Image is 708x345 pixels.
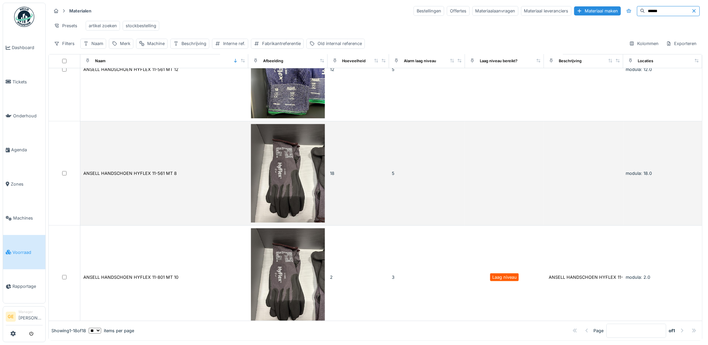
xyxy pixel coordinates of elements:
span: Dashboard [12,44,43,51]
div: Naam [91,40,103,47]
a: Agenda [3,133,45,167]
a: GE Manager[PERSON_NAME] [6,309,43,325]
div: Materiaalaanvragen [472,6,518,16]
div: Filters [51,39,78,48]
div: Alarm laag niveau [404,58,436,64]
div: Bestellingen [414,6,444,16]
div: ANSELL HANDSCHOEN HYFLEX 11-801 MT 10 [83,274,178,280]
div: Machine [147,40,165,47]
div: Laag niveau [492,274,517,280]
div: items per page [89,328,134,334]
div: Manager [18,309,43,314]
a: Onderhoud [3,99,45,133]
img: ANSELL HANDSCHOEN HYFLEX 11-561 MT 8 [251,124,325,222]
li: GE [6,312,16,322]
div: 5 [392,66,462,73]
div: Old internal reference [318,40,362,47]
div: Beschrijving [181,40,206,47]
div: ANSELL HANDSCHOEN HYFLEX 11-801 MT 10 rubix:22... [549,274,666,280]
div: Interne ref. [223,40,245,47]
div: artikel zoeken [89,23,117,29]
span: Zones [11,181,43,187]
div: Kolommen [626,39,662,48]
span: Rapportage [12,283,43,290]
div: Merk [120,40,130,47]
div: Showing 1 - 18 of 18 [51,328,86,334]
a: Dashboard [3,31,45,65]
a: Zones [3,167,45,201]
span: modula: 18.0 [626,171,652,176]
div: Fabrikantreferentie [262,40,301,47]
strong: of 1 [669,328,675,334]
span: Agenda [11,147,43,153]
img: ANSELL HANDSCHOEN HYFLEX 11-801 MT 10 [251,228,325,327]
span: Machines [13,215,43,221]
div: 18 [330,170,387,177]
a: Rapportage [3,269,45,303]
div: 5 [392,170,462,177]
img: ANSELL HANDSCHOEN HYFLEX 11-561 MT 12 [251,20,325,118]
div: Offertes [447,6,470,16]
div: Exporteren [663,39,700,48]
div: Laag niveau bereikt? [480,58,517,64]
div: 2 [330,274,387,280]
div: 12 [330,66,387,73]
span: Onderhoud [13,113,43,119]
li: [PERSON_NAME] [18,309,43,324]
span: modula: 2.0 [626,275,651,280]
a: Voorraad [3,235,45,269]
a: Tickets [3,65,45,99]
div: ANSELL HANDSCHOEN HYFLEX 11-561 MT 8 [83,170,177,177]
div: Presets [51,21,80,31]
div: 3 [392,274,462,280]
span: modula: 12.0 [626,67,652,72]
div: stockbestelling [126,23,156,29]
div: Locaties [638,58,654,64]
img: Badge_color-CXgf-gQk.svg [14,7,34,27]
span: Voorraad [12,249,43,256]
span: Tickets [12,79,43,85]
div: Materiaal leveranciers [521,6,572,16]
div: Beschrijving [559,58,582,64]
strong: Materialen [67,8,94,14]
div: Materiaal maken [574,6,621,15]
div: Naam [95,58,106,64]
a: Machines [3,201,45,235]
div: Page [594,328,604,334]
div: ANSELL HANDSCHOEN HYFLEX 11-561 MT 12 [83,66,178,73]
div: Hoeveelheid [342,58,366,64]
div: Afbeelding [263,58,283,64]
